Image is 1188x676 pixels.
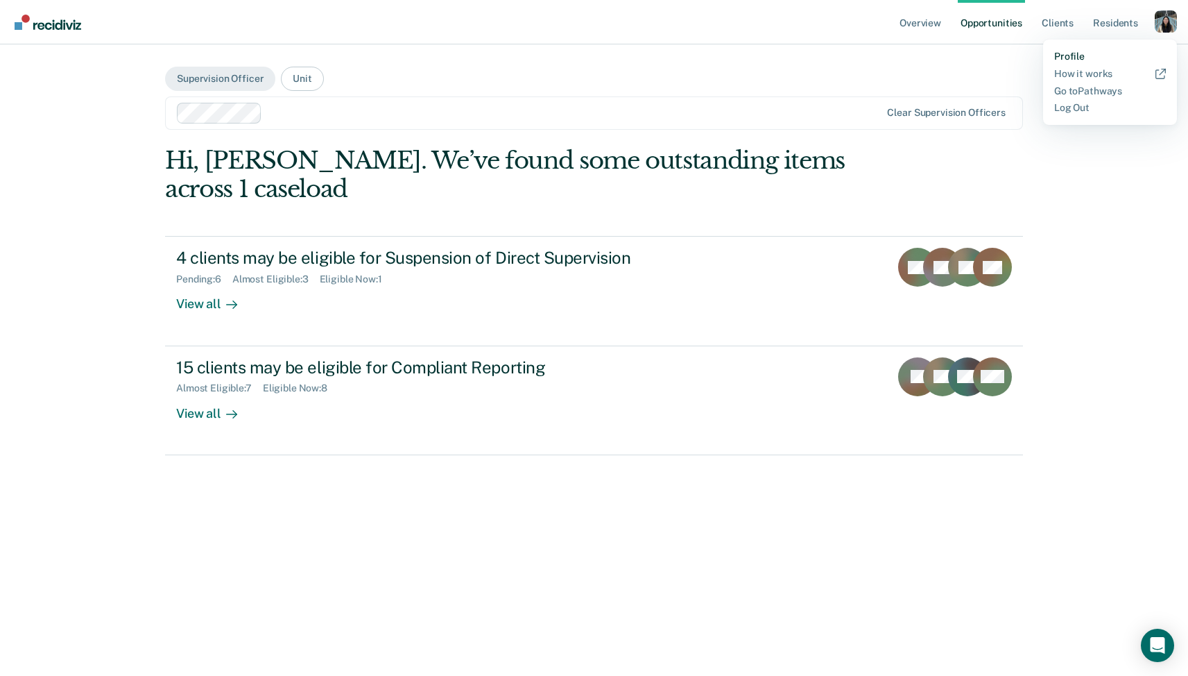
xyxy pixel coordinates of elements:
button: Profile dropdown button [1155,10,1177,33]
a: Profile [1054,51,1166,62]
a: Log Out [1054,102,1166,114]
div: View all [176,285,254,312]
div: Almost Eligible : 7 [176,382,263,394]
div: Open Intercom Messenger [1141,629,1174,662]
div: View all [176,394,254,421]
button: Supervision Officer [165,67,275,91]
div: 4 clients may be eligible for Suspension of Direct Supervision [176,248,663,268]
div: 15 clients may be eligible for Compliant Reporting [176,357,663,378]
a: Go to Pathways [1054,85,1166,97]
a: 4 clients may be eligible for Suspension of Direct SupervisionPending:6Almost Eligible:3Eligible ... [165,236,1023,346]
img: Recidiviz [15,15,81,30]
div: Hi, [PERSON_NAME]. We’ve found some outstanding items across 1 caseload [165,146,851,203]
a: 15 clients may be eligible for Compliant ReportingAlmost Eligible:7Eligible Now:8View all [165,346,1023,455]
div: Pending : 6 [176,273,232,285]
button: Unit [281,67,323,91]
div: Clear supervision officers [887,107,1005,119]
a: How it works [1054,68,1166,80]
div: Almost Eligible : 3 [232,273,320,285]
div: Eligible Now : 8 [263,382,338,394]
div: Eligible Now : 1 [320,273,393,285]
